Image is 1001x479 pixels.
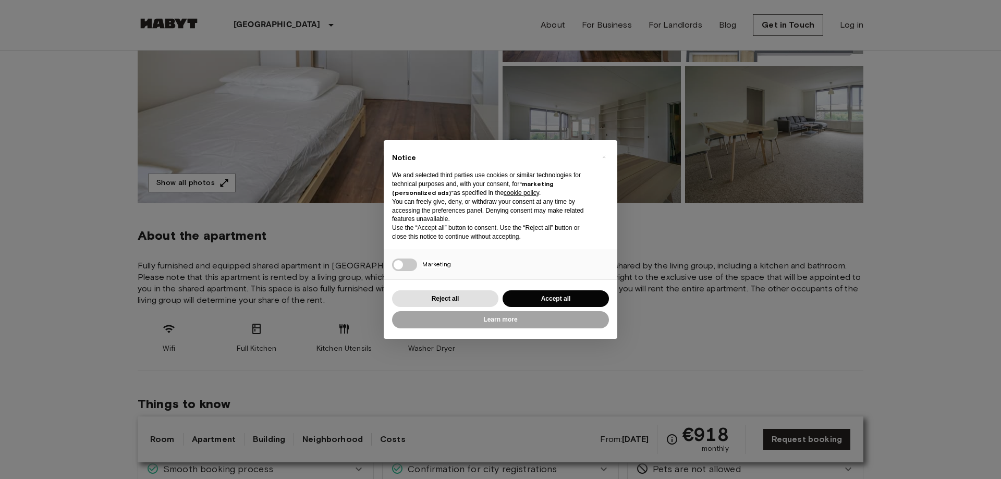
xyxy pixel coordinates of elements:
[602,151,606,163] span: ×
[392,224,592,241] p: Use the “Accept all” button to consent. Use the “Reject all” button or close this notice to conti...
[422,260,451,268] span: Marketing
[392,311,609,328] button: Learn more
[392,171,592,197] p: We and selected third parties use cookies or similar technologies for technical purposes and, wit...
[392,180,554,196] strong: “marketing (personalized ads)”
[504,189,539,196] a: cookie policy
[595,149,612,165] button: Close this notice
[392,153,592,163] h2: Notice
[503,290,609,308] button: Accept all
[392,198,592,224] p: You can freely give, deny, or withdraw your consent at any time by accessing the preferences pane...
[392,290,498,308] button: Reject all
